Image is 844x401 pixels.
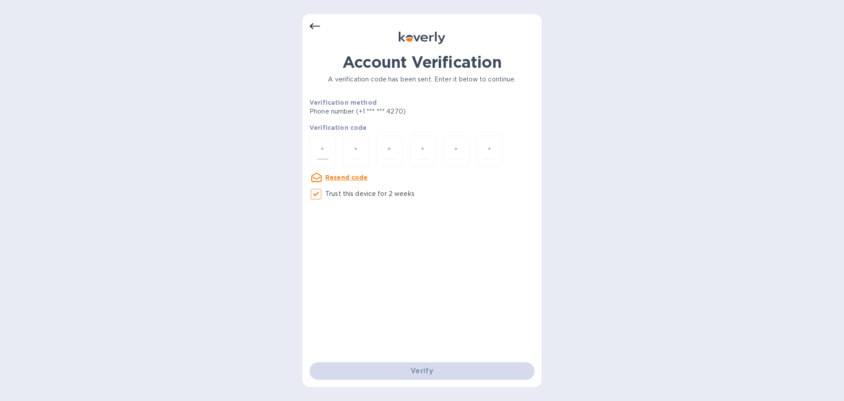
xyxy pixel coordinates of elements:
u: Resend code [325,174,368,181]
p: A verification code has been sent. Enter it below to continue. [309,75,535,84]
h1: Account Verification [309,53,535,71]
p: Verification code [309,123,535,132]
p: Phone number (+1 *** *** 4270) [309,107,473,116]
b: Verification method [309,99,377,106]
p: Trust this device for 2 weeks [325,189,415,199]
